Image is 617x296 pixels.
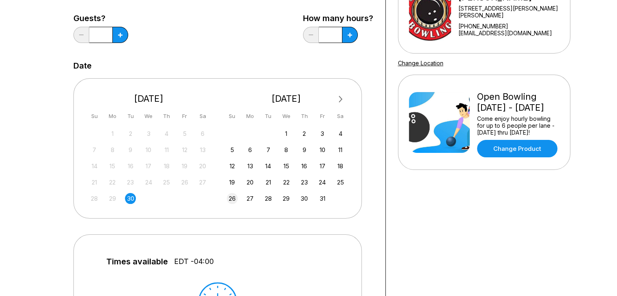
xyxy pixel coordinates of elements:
div: Choose Friday, October 3rd, 2025 [317,128,328,139]
div: Choose Thursday, October 2nd, 2025 [299,128,310,139]
a: Change Location [398,60,443,66]
div: Choose Thursday, October 30th, 2025 [299,193,310,204]
div: Mo [107,111,118,122]
div: Not available Saturday, September 27th, 2025 [197,177,208,188]
div: Choose Wednesday, October 1st, 2025 [281,128,292,139]
div: Choose Sunday, October 19th, 2025 [227,177,238,188]
label: Date [73,61,92,70]
div: Not available Sunday, September 21st, 2025 [89,177,100,188]
div: month 2025-10 [226,127,347,204]
div: Choose Saturday, October 4th, 2025 [335,128,346,139]
div: We [281,111,292,122]
a: [EMAIL_ADDRESS][DOMAIN_NAME] [458,30,559,36]
div: Not available Monday, September 15th, 2025 [107,161,118,172]
div: Open Bowling [DATE] - [DATE] [477,91,559,113]
div: Choose Tuesday, October 21st, 2025 [263,177,274,188]
div: Sa [197,111,208,122]
div: Not available Friday, September 26th, 2025 [179,177,190,188]
div: Not available Sunday, September 14th, 2025 [89,161,100,172]
div: Sa [335,111,346,122]
div: Not available Monday, September 22nd, 2025 [107,177,118,188]
div: Th [161,111,172,122]
label: How many hours? [303,14,373,23]
div: [DATE] [86,93,212,104]
div: Choose Wednesday, October 22nd, 2025 [281,177,292,188]
div: We [143,111,154,122]
div: Not available Thursday, September 18th, 2025 [161,161,172,172]
div: Fr [179,111,190,122]
label: Guests? [73,14,128,23]
div: Not available Tuesday, September 16th, 2025 [125,161,136,172]
div: Tu [125,111,136,122]
div: Choose Tuesday, October 14th, 2025 [263,161,274,172]
div: Not available Wednesday, September 3rd, 2025 [143,128,154,139]
div: Choose Sunday, October 26th, 2025 [227,193,238,204]
div: Not available Saturday, September 13th, 2025 [197,144,208,155]
div: Choose Tuesday, October 28th, 2025 [263,193,274,204]
div: Choose Wednesday, October 29th, 2025 [281,193,292,204]
div: Not available Tuesday, September 9th, 2025 [125,144,136,155]
div: Not available Sunday, September 28th, 2025 [89,193,100,204]
div: Not available Tuesday, September 2nd, 2025 [125,128,136,139]
div: Choose Tuesday, September 30th, 2025 [125,193,136,204]
div: Not available Friday, September 5th, 2025 [179,128,190,139]
div: Su [227,111,238,122]
div: Tu [263,111,274,122]
div: Not available Monday, September 1st, 2025 [107,128,118,139]
div: Fr [317,111,328,122]
div: Not available Wednesday, September 24th, 2025 [143,177,154,188]
div: Not available Thursday, September 25th, 2025 [161,177,172,188]
div: Not available Saturday, September 6th, 2025 [197,128,208,139]
div: Not available Friday, September 19th, 2025 [179,161,190,172]
div: Choose Wednesday, October 15th, 2025 [281,161,292,172]
div: [PHONE_NUMBER] [458,23,559,30]
div: Not available Thursday, September 4th, 2025 [161,128,172,139]
div: Choose Wednesday, October 8th, 2025 [281,144,292,155]
div: Choose Saturday, October 25th, 2025 [335,177,346,188]
div: Not available Wednesday, September 17th, 2025 [143,161,154,172]
div: [STREET_ADDRESS][PERSON_NAME][PERSON_NAME] [458,5,559,19]
div: Choose Sunday, October 12th, 2025 [227,161,238,172]
div: Choose Monday, October 6th, 2025 [245,144,256,155]
div: Not available Friday, September 12th, 2025 [179,144,190,155]
div: Choose Tuesday, October 7th, 2025 [263,144,274,155]
div: Mo [245,111,256,122]
div: Not available Thursday, September 11th, 2025 [161,144,172,155]
div: Choose Monday, October 20th, 2025 [245,177,256,188]
div: Not available Sunday, September 7th, 2025 [89,144,100,155]
div: Choose Thursday, October 9th, 2025 [299,144,310,155]
div: Choose Sunday, October 5th, 2025 [227,144,238,155]
div: Choose Friday, October 10th, 2025 [317,144,328,155]
div: Choose Thursday, October 23rd, 2025 [299,177,310,188]
div: Choose Friday, October 24th, 2025 [317,177,328,188]
div: Su [89,111,100,122]
div: Not available Wednesday, September 10th, 2025 [143,144,154,155]
div: Choose Friday, October 31st, 2025 [317,193,328,204]
img: Open Bowling Sunday - Thursday [409,92,470,153]
div: Choose Thursday, October 16th, 2025 [299,161,310,172]
button: Next Month [334,93,347,106]
div: Choose Friday, October 17th, 2025 [317,161,328,172]
span: Times available [106,257,168,266]
div: [DATE] [224,93,349,104]
div: Not available Saturday, September 20th, 2025 [197,161,208,172]
div: Not available Monday, September 8th, 2025 [107,144,118,155]
div: Choose Monday, October 27th, 2025 [245,193,256,204]
div: Choose Monday, October 13th, 2025 [245,161,256,172]
div: Choose Saturday, October 11th, 2025 [335,144,346,155]
div: month 2025-09 [88,127,210,204]
div: Come enjoy hourly bowling for up to 6 people per lane - [DATE] thru [DATE]! [477,115,559,136]
a: Change Product [477,140,557,157]
div: Not available Tuesday, September 23rd, 2025 [125,177,136,188]
span: EDT -04:00 [174,257,214,266]
div: Th [299,111,310,122]
div: Not available Monday, September 29th, 2025 [107,193,118,204]
div: Choose Saturday, October 18th, 2025 [335,161,346,172]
